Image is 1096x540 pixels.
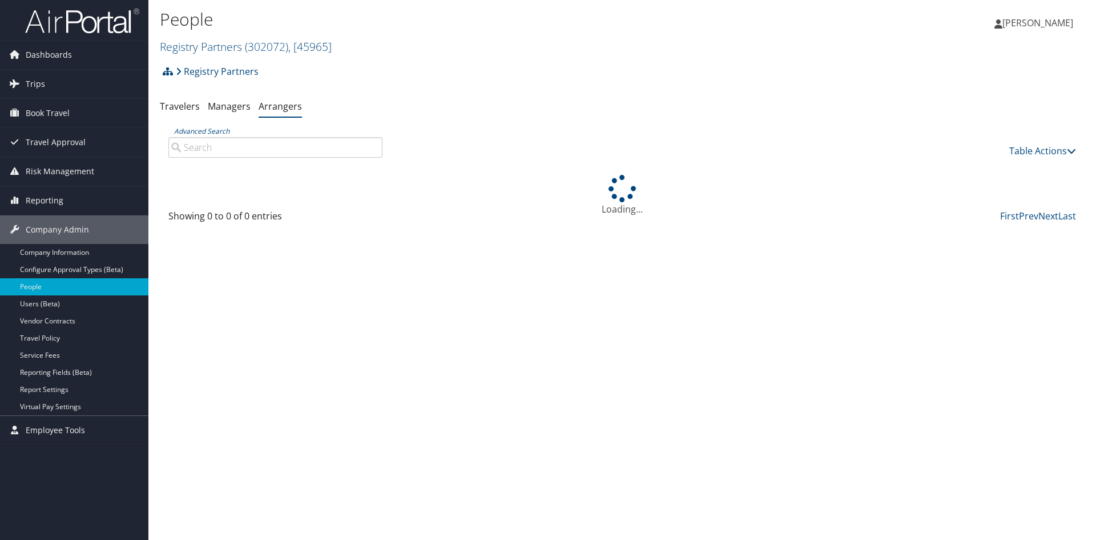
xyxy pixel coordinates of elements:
[26,70,45,98] span: Trips
[208,100,251,113] a: Managers
[288,39,332,54] span: , [ 45965 ]
[26,99,70,127] span: Book Travel
[26,41,72,69] span: Dashboards
[1002,17,1073,29] span: [PERSON_NAME]
[1038,210,1058,222] a: Next
[259,100,302,113] a: Arrangers
[160,7,776,31] h1: People
[245,39,288,54] span: ( 302072 )
[1058,210,1076,222] a: Last
[168,137,382,158] input: Advanced Search
[1000,210,1019,222] a: First
[176,60,259,83] a: Registry Partners
[26,157,94,186] span: Risk Management
[26,186,63,215] span: Reporting
[26,128,86,157] span: Travel Approval
[26,215,89,244] span: Company Admin
[25,7,139,34] img: airportal-logo.png
[168,209,382,229] div: Showing 0 to 0 of 0 entries
[160,39,332,54] a: Registry Partners
[994,6,1085,40] a: [PERSON_NAME]
[1019,210,1038,222] a: Prev
[1009,145,1076,157] a: Table Actions
[26,416,85,445] span: Employee Tools
[174,126,229,136] a: Advanced Search
[160,175,1085,216] div: Loading...
[160,100,200,113] a: Travelers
